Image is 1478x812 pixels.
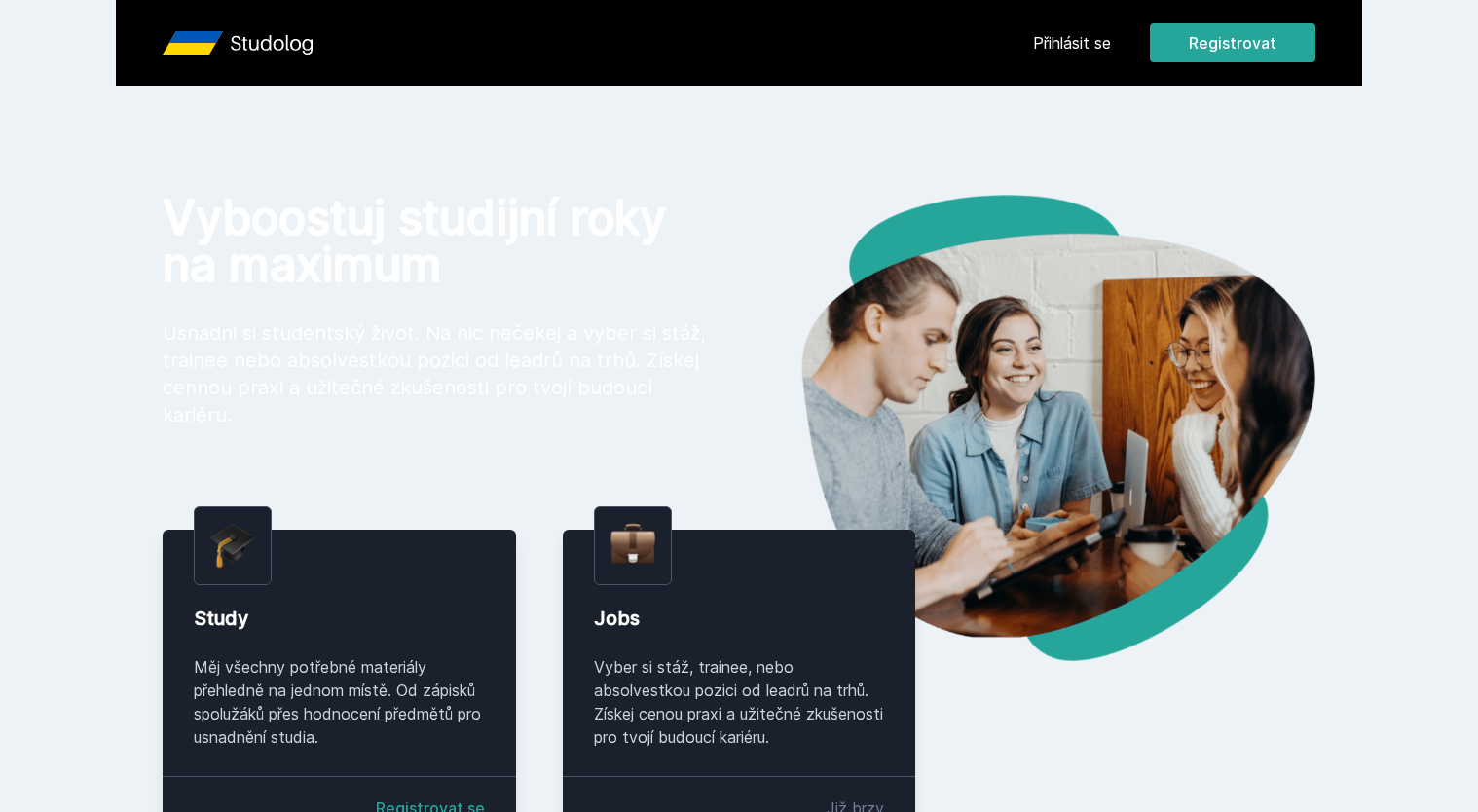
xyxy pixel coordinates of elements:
div: Study [194,605,485,632]
p: Usnadni si studentský život. Na nic nečekej a vyber si stáž, trainee nebo absolvestkou pozici od ... [163,319,708,428]
div: Jobs [594,605,885,632]
a: Přihlásit se [1033,31,1111,55]
img: briefcase.png [610,519,655,569]
div: Vyber si stáž, trainee, nebo absolvestkou pozici od leadrů na trhů. Získej cenou praxi a užitečné... [594,655,885,749]
div: Měj všechny potřebné materiály přehledně na jednom místě. Od zápisků spolužáků přes hodnocení pře... [194,655,485,749]
h1: Vyboostuj studijní roky na maximum [163,195,708,288]
button: Registrovat [1150,23,1315,62]
img: graduation-cap.png [210,523,255,569]
img: hero.png [739,195,1315,661]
